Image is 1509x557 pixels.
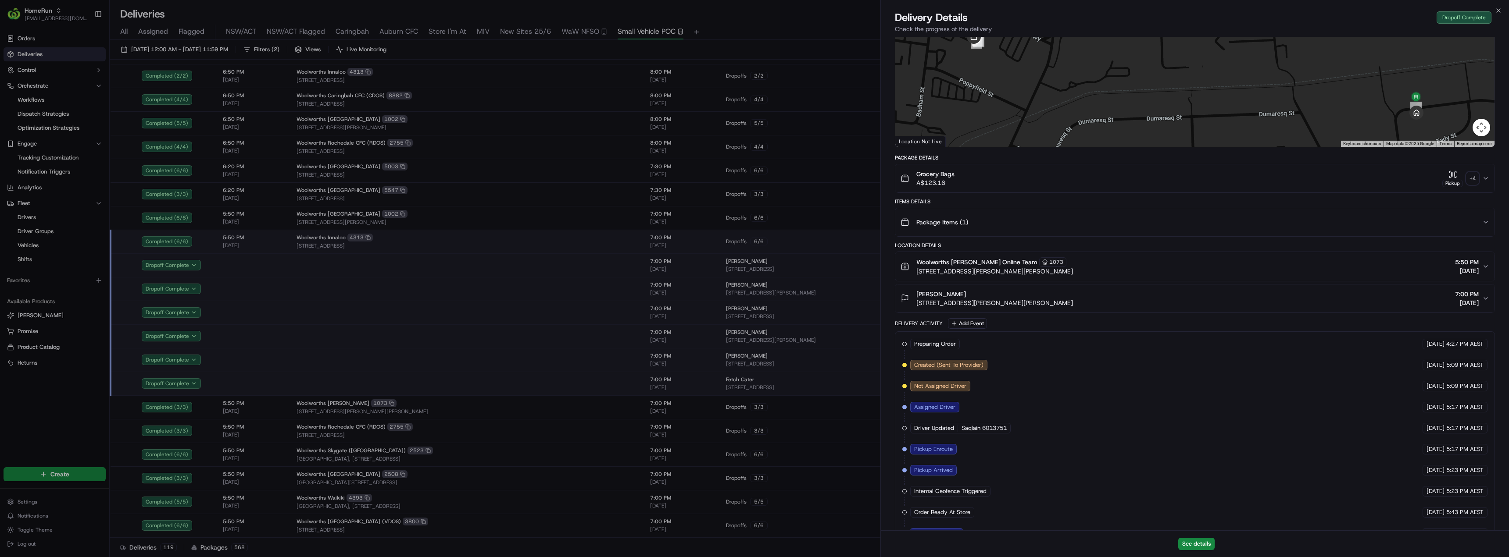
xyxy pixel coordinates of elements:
[1427,424,1445,432] span: [DATE]
[1427,445,1445,453] span: [DATE]
[916,258,1037,266] span: Woolworths [PERSON_NAME] Online Team
[1455,298,1479,307] span: [DATE]
[962,424,1007,432] span: Saqlain 6013751
[914,424,954,432] span: Driver Updated
[895,252,1495,281] button: Woolworths [PERSON_NAME] Online Team1073[STREET_ADDRESS][PERSON_NAME][PERSON_NAME]5:50 PM[DATE]
[948,318,987,329] button: Add Event
[973,36,984,47] div: 5
[895,164,1495,192] button: Grocery BagsA$123.16Pickup+4
[895,320,943,327] div: Delivery Activity
[914,508,970,516] span: Order Ready At Store
[895,154,1495,161] div: Package Details
[1446,403,1484,411] span: 5:17 PM AEST
[1455,266,1479,275] span: [DATE]
[916,298,1073,307] span: [STREET_ADDRESS][PERSON_NAME][PERSON_NAME]
[914,361,983,369] span: Created (Sent To Provider)
[895,136,946,147] div: Location Not Live
[916,178,955,187] span: A$123.16
[1427,382,1445,390] span: [DATE]
[1442,180,1463,187] div: Pickup
[1427,508,1445,516] span: [DATE]
[895,208,1495,236] button: Package Items (1)
[1442,170,1463,187] button: Pickup
[1446,529,1484,537] span: 6:00 PM AEST
[1178,538,1215,550] button: See details
[1446,361,1484,369] span: 5:09 PM AEST
[895,25,1495,33] p: Check the progress of the delivery
[898,135,926,147] img: Google
[1427,529,1445,537] span: [DATE]
[1427,340,1445,348] span: [DATE]
[898,135,926,147] a: Open this area in Google Maps (opens a new window)
[1446,340,1484,348] span: 4:27 PM AEST
[1446,382,1484,390] span: 5:09 PM AEST
[1466,172,1479,184] div: + 4
[1427,466,1445,474] span: [DATE]
[895,284,1495,312] button: [PERSON_NAME][STREET_ADDRESS][PERSON_NAME][PERSON_NAME]7:00 PM[DATE]
[1446,508,1484,516] span: 5:43 PM AEST
[1439,141,1452,146] a: Terms (opens in new tab)
[1442,170,1479,187] button: Pickup+4
[916,170,955,178] span: Grocery Bags
[1386,141,1434,146] span: Map data ©2025 Google
[916,290,966,298] span: [PERSON_NAME]
[914,466,953,474] span: Pickup Arrived
[972,35,983,46] div: 6
[914,340,956,348] span: Preparing Order
[895,242,1495,249] div: Location Details
[914,403,955,411] span: Assigned Driver
[1446,487,1484,495] span: 5:23 PM AEST
[1457,141,1492,146] a: Report a map error
[1455,290,1479,298] span: 7:00 PM
[914,487,987,495] span: Internal Geofence Triggered
[1343,141,1381,147] button: Keyboard shortcuts
[914,445,953,453] span: Pickup Enroute
[1446,445,1484,453] span: 5:17 PM AEST
[1427,487,1445,495] span: [DATE]
[895,11,968,25] span: Delivery Details
[916,218,968,227] span: Package Items ( 1 )
[914,382,966,390] span: Not Assigned Driver
[916,267,1073,276] span: [STREET_ADDRESS][PERSON_NAME][PERSON_NAME]
[1446,424,1484,432] span: 5:17 PM AEST
[1049,259,1063,266] span: 1073
[1427,403,1445,411] span: [DATE]
[914,529,959,537] span: Pickup Complete
[1473,119,1490,136] button: Map camera controls
[1446,466,1484,474] span: 5:23 PM AEST
[1455,258,1479,266] span: 5:50 PM
[895,198,1495,205] div: Items Details
[1427,361,1445,369] span: [DATE]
